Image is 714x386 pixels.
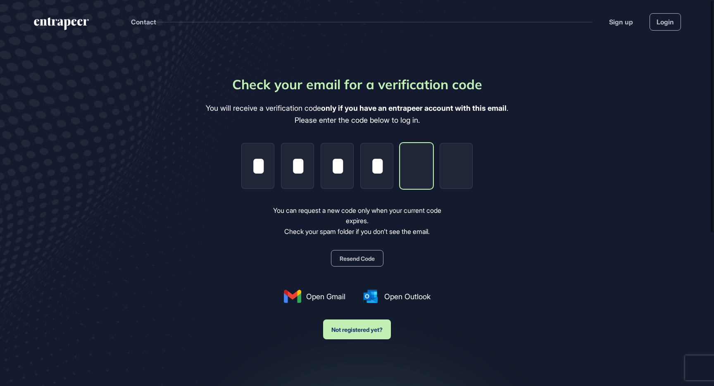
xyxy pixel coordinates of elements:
[323,311,391,339] a: Not registered yet?
[384,291,431,302] span: Open Outlook
[284,290,345,303] a: Open Gmail
[331,250,383,267] button: Resend Code
[609,17,633,27] a: Sign up
[650,13,681,31] a: Login
[131,17,156,27] button: Contact
[306,291,345,302] span: Open Gmail
[33,17,90,33] a: entrapeer-logo
[232,74,482,94] div: Check your email for a verification code
[323,319,391,339] button: Not registered yet?
[362,290,431,303] a: Open Outlook
[206,102,508,126] div: You will receive a verification code . Please enter the code below to log in.
[321,104,507,112] b: only if you have an entrapeer account with this email
[262,205,453,237] div: You can request a new code only when your current code expires. Check your spam folder if you don...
